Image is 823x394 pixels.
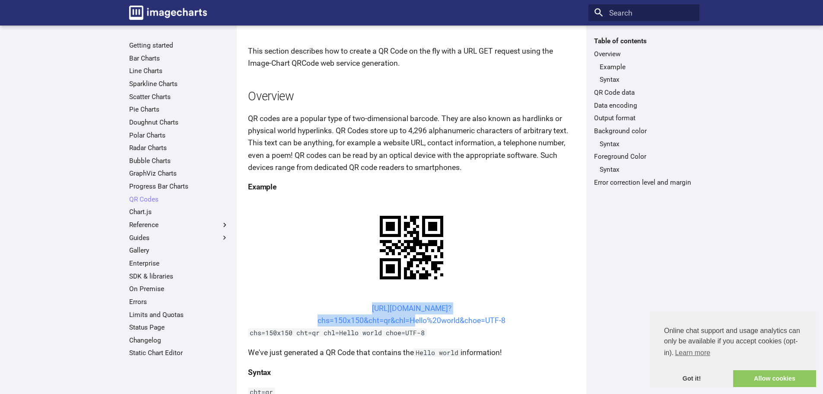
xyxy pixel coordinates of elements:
a: Chart.js [129,208,229,216]
nav: Foreground Color [594,165,694,174]
a: Syntax [600,165,694,174]
a: Enterprise [129,259,229,268]
h4: Example [248,181,575,193]
a: Overview [594,50,694,58]
code: Hello world [414,348,461,357]
a: Bar Charts [129,54,229,63]
a: allow cookies [733,370,816,388]
a: learn more about cookies [674,346,712,359]
div: cookieconsent [650,312,816,387]
a: Polar Charts [129,131,229,140]
a: GraphViz Charts [129,169,229,178]
nav: Table of contents [588,37,699,186]
h2: Overview [248,88,575,105]
a: Line Charts [129,67,229,75]
a: Error correction level and margin [594,178,694,187]
img: chart [365,201,458,295]
a: Example [600,63,694,71]
a: Background color [594,127,694,135]
label: Guides [129,234,229,242]
img: logo [129,6,207,20]
a: Scatter Charts [129,93,229,101]
a: Changelog [129,336,229,345]
a: Progress Bar Charts [129,182,229,191]
a: Data encoding [594,101,694,110]
a: Errors [129,298,229,306]
a: Syntax [600,140,694,148]
nav: Background color [594,140,694,148]
a: Getting started [129,41,229,50]
span: Online chat support and usage analytics can only be available if you accept cookies (opt-in). [664,326,802,359]
a: Status Page [129,323,229,332]
a: Gallery [129,246,229,255]
code: chs=150x150 cht=qr chl=Hello world choe=UTF-8 [248,328,427,337]
a: Static Chart Editor [129,349,229,357]
label: Reference [129,221,229,229]
h4: Syntax [248,366,575,378]
a: Output format [594,114,694,122]
a: On Premise [129,285,229,293]
a: [URL][DOMAIN_NAME]?chs=150x150&cht=qr&chl=Hello%20world&choe=UTF-8 [318,304,505,325]
a: SDK & libraries [129,272,229,281]
p: We've just generated a QR Code that contains the information! [248,346,575,359]
a: Bubble Charts [129,157,229,165]
a: Limits and Quotas [129,311,229,319]
a: Syntax [600,75,694,84]
a: QR Codes [129,195,229,204]
input: Search [588,4,699,22]
a: Foreground Color [594,152,694,161]
a: Radar Charts [129,144,229,152]
a: Doughnut Charts [129,118,229,127]
a: dismiss cookie message [650,370,733,388]
label: Table of contents [588,37,699,45]
a: Image-Charts documentation [125,2,211,23]
p: QR codes are a popular type of two-dimensional barcode. They are also known as hardlinks or physi... [248,112,575,173]
a: Sparkline Charts [129,80,229,88]
nav: Overview [594,63,694,84]
a: Pie Charts [129,105,229,114]
p: This section describes how to create a QR Code on the fly with a URL GET request using the Image-... [248,45,575,69]
a: QR Code data [594,88,694,97]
